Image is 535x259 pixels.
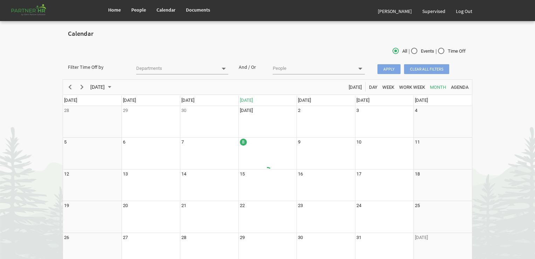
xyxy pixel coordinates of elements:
span: All [392,48,407,54]
span: Documents [186,7,210,13]
span: Apply [377,64,401,74]
div: Filter Time Off by [63,64,131,71]
a: Supervised [417,1,451,21]
span: Calendar [157,7,175,13]
h2: Calendar [68,30,467,38]
input: People [273,64,354,73]
a: Log Out [451,1,478,21]
span: Events [411,48,434,54]
div: | | [336,46,472,57]
span: Time Off [438,48,466,54]
span: Supervised [422,8,445,14]
span: Home [108,7,121,13]
span: People [131,7,146,13]
input: Departments [136,64,217,73]
span: Clear all filters [404,64,449,74]
a: [PERSON_NAME] [373,1,417,21]
div: And / Or [234,64,268,71]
